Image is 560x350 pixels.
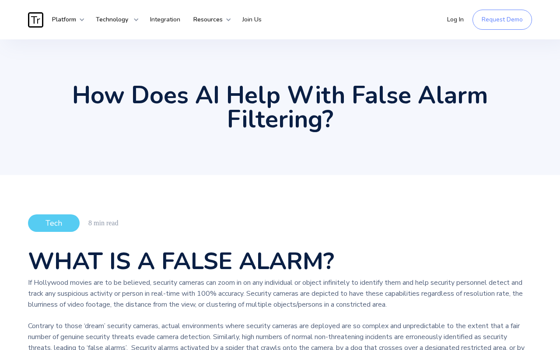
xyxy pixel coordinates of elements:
[28,12,43,28] img: Traces Logo
[96,15,128,24] strong: Technology
[472,10,532,30] a: Request Demo
[28,83,532,131] h1: How Does AI Help With False Alarm Filtering?
[28,214,80,232] div: Tech
[45,7,85,33] div: Platform
[28,249,532,273] h1: ‍
[52,15,76,24] strong: Platform
[28,12,45,28] a: home
[187,7,231,33] div: Resources
[89,7,139,33] div: Technology
[88,219,118,227] div: 8 min read
[441,7,470,33] a: Log In
[28,245,334,277] strong: WHAT IS A FALSE ALARM?
[236,7,268,33] a: Join Us
[193,15,223,24] strong: Resources
[143,7,187,33] a: Integration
